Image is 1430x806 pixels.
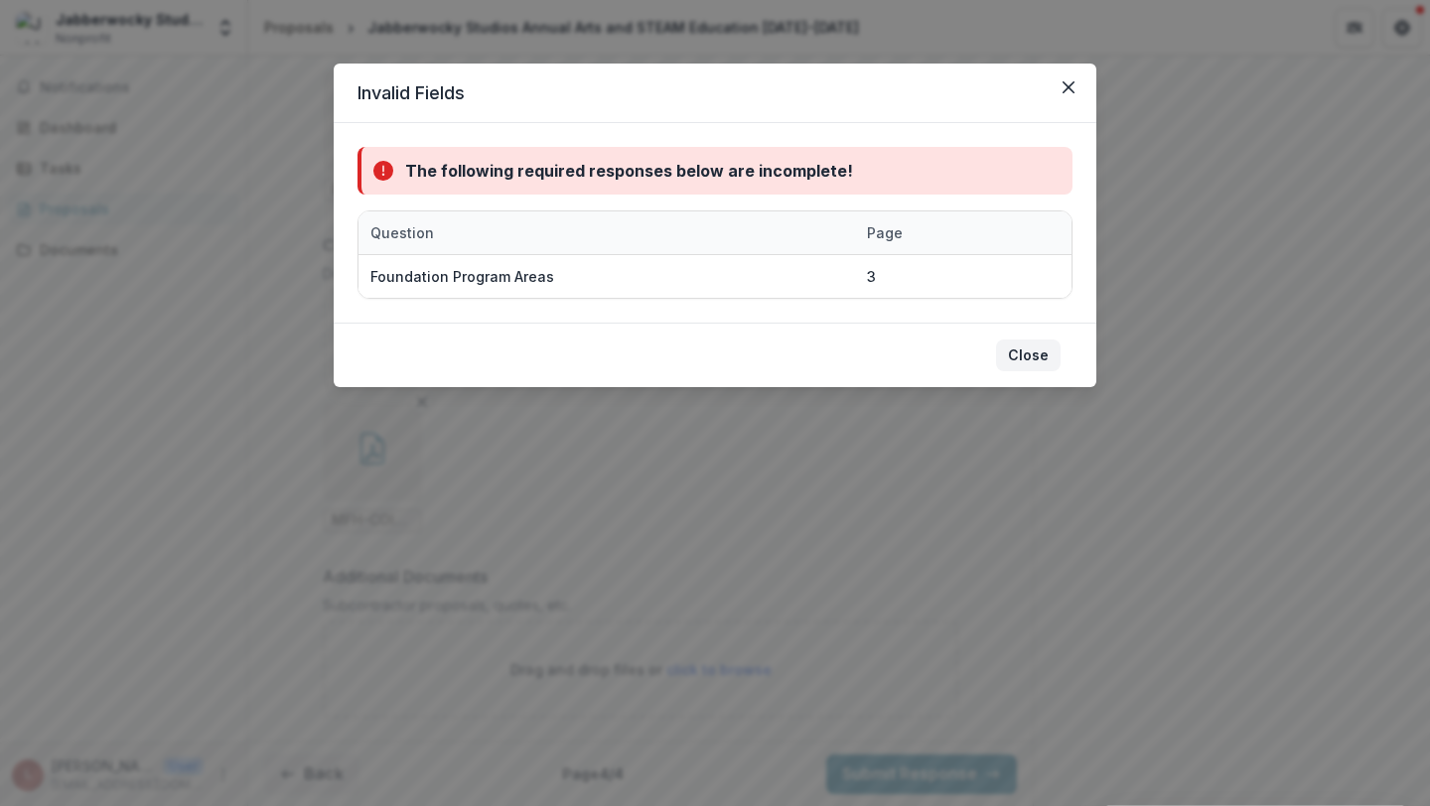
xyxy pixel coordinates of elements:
div: Foundation Program Areas [370,266,554,287]
div: Question [358,222,446,243]
div: Page [855,211,954,254]
div: 3 [867,266,876,287]
button: Close [996,339,1061,371]
div: Question [358,211,855,254]
header: Invalid Fields [334,64,1096,123]
button: Close [1053,71,1084,103]
div: The following required responses below are incomplete! [405,159,853,183]
div: Page [855,222,915,243]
